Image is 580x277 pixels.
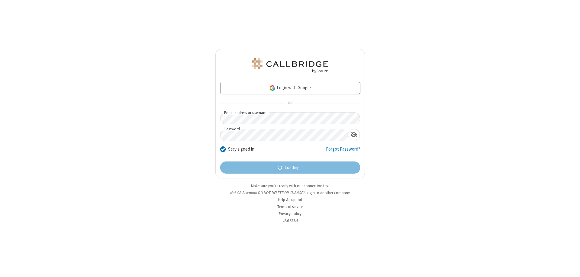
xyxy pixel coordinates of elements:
a: Forgot Password? [326,146,360,157]
li: v2.6.351.4 [215,218,365,223]
li: Not QA Selenium DO NOT DELETE OR CHANGE? [215,190,365,196]
div: Show password [348,129,360,140]
span: OR [285,99,295,108]
img: google-icon.png [269,85,276,91]
button: Loading... [220,161,360,174]
label: Stay signed in [228,146,254,153]
span: Loading... [285,164,302,171]
img: QA Selenium DO NOT DELETE OR CHANGE [251,58,329,73]
input: Password [221,129,348,141]
a: Terms of service [277,204,303,209]
a: Login with Google [220,82,360,94]
a: Help & support [278,197,302,202]
input: Email address or username [220,112,360,124]
a: Make sure you're ready with our connection test [251,183,329,188]
button: Login to another company [305,190,350,196]
a: Privacy policy [279,211,301,216]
